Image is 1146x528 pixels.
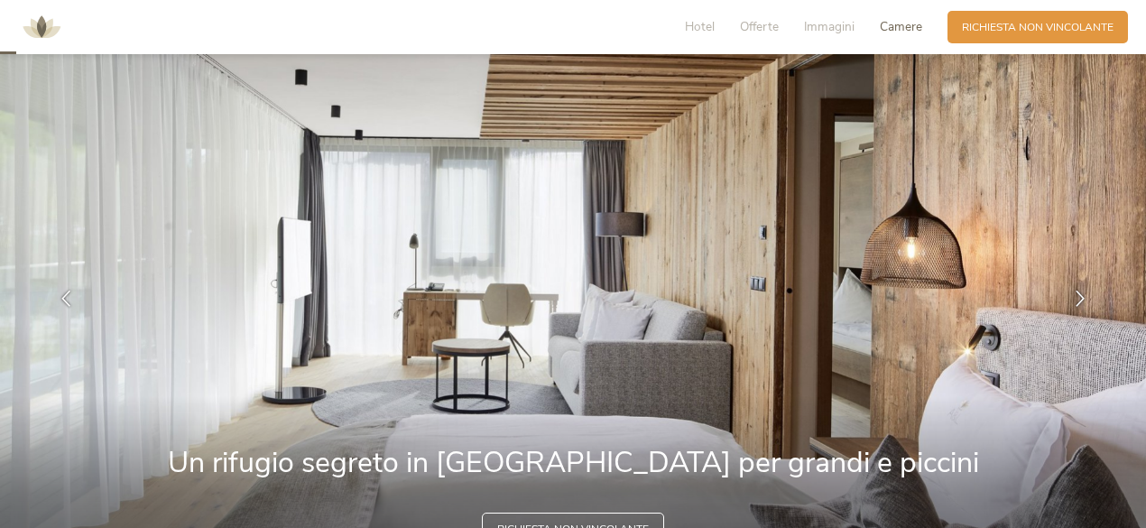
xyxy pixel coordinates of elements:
[14,22,69,32] a: AMONTI & LUNARIS Wellnessresort
[880,18,922,35] span: Camere
[740,18,779,35] span: Offerte
[685,18,715,35] span: Hotel
[962,20,1114,35] span: Richiesta non vincolante
[804,18,855,35] span: Immagini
